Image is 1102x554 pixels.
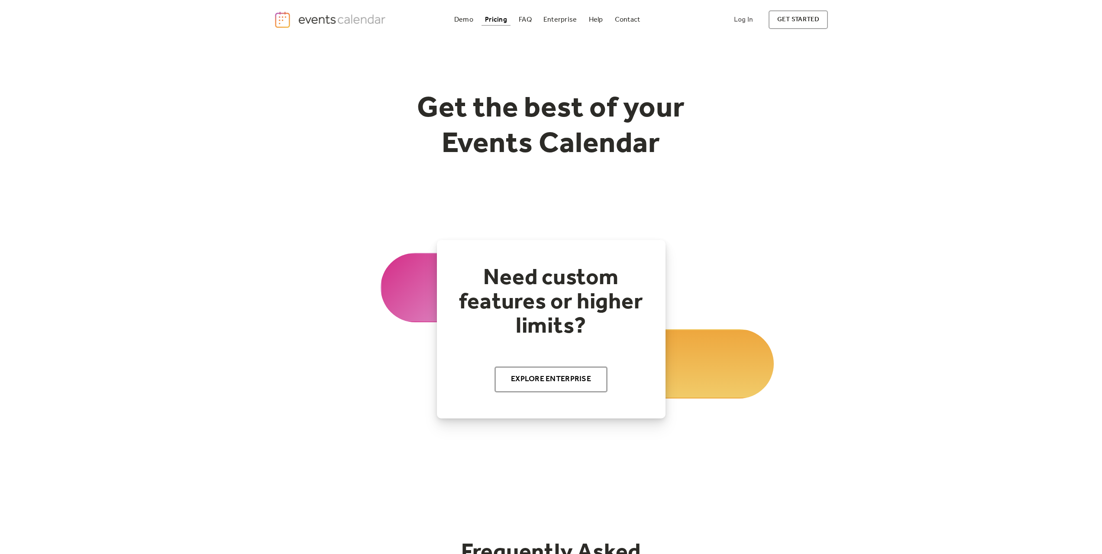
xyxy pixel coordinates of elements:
div: FAQ [519,17,532,22]
div: Enterprise [543,17,577,22]
a: get started [769,10,828,29]
a: Log In [725,10,762,29]
a: Contact [611,14,644,26]
a: Explore Enterprise [494,366,608,392]
a: Help [585,14,607,26]
a: Demo [451,14,477,26]
a: Pricing [482,14,511,26]
div: Demo [454,17,473,22]
h1: Get the best of your Events Calendar [385,91,717,162]
a: Enterprise [540,14,580,26]
div: Contact [615,17,640,22]
h2: Need custom features or higher limits? [454,266,648,339]
a: FAQ [515,14,535,26]
div: Pricing [485,17,507,22]
div: Help [589,17,603,22]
